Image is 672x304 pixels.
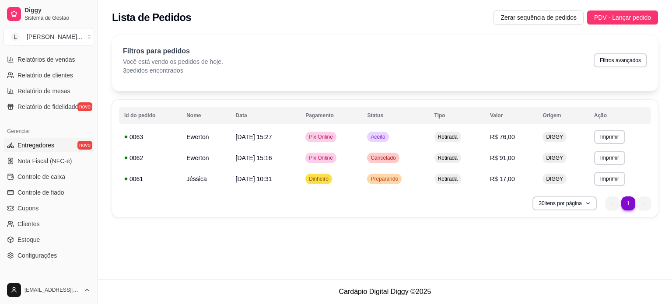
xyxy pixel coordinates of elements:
[544,133,565,140] span: DIGGY
[17,55,75,64] span: Relatórios de vendas
[236,154,272,161] span: [DATE] 15:16
[27,32,82,41] div: [PERSON_NAME] ...
[231,107,301,124] th: Data
[3,217,94,231] a: Clientes
[236,175,272,182] span: [DATE] 10:31
[123,66,223,75] p: 3 pedidos encontrados
[112,10,191,24] h2: Lista de Pedidos
[3,154,94,168] a: Nota Fiscal (NFC-e)
[307,133,335,140] span: Pix Online
[436,175,459,182] span: Retirada
[3,233,94,247] a: Estoque
[3,68,94,82] a: Relatório de clientes
[490,175,515,182] span: R$ 17,00
[490,133,515,140] span: R$ 76,00
[3,124,94,138] div: Gerenciar
[300,107,362,124] th: Pagamento
[181,107,230,124] th: Nome
[17,141,54,150] span: Entregadores
[119,107,181,124] th: Id do pedido
[429,107,485,124] th: Tipo
[544,154,565,161] span: DIGGY
[17,102,78,111] span: Relatório de fidelidade
[181,126,230,147] td: Ewerton
[236,133,272,140] span: [DATE] 15:27
[3,248,94,262] a: Configurações
[490,154,515,161] span: R$ 91,00
[17,204,38,213] span: Cupons
[3,3,94,24] a: DiggySistema de Gestão
[601,192,655,215] nav: pagination navigation
[124,133,176,141] div: 0063
[493,10,584,24] button: Zerar sequência de pedidos
[485,107,538,124] th: Valor
[362,107,429,124] th: Status
[3,100,94,114] a: Relatório de fidelidadenovo
[24,287,80,294] span: [EMAIL_ADDRESS][DOMAIN_NAME]
[3,138,94,152] a: Entregadoresnovo
[537,107,588,124] th: Origem
[17,251,57,260] span: Configurações
[307,154,335,161] span: Pix Online
[589,107,651,124] th: Ação
[307,175,330,182] span: Dinheiro
[3,28,94,45] button: Select a team
[17,87,70,95] span: Relatório de mesas
[621,196,635,210] li: pagination item 1 active
[98,279,672,304] footer: Cardápio Digital Diggy © 2025
[17,71,73,80] span: Relatório de clientes
[17,235,40,244] span: Estoque
[369,175,400,182] span: Preparando
[532,196,597,210] button: 30itens por página
[24,14,91,21] span: Sistema de Gestão
[594,151,625,165] button: Imprimir
[3,185,94,199] a: Controle de fiado
[587,10,658,24] button: PDV - Lançar pedido
[3,273,94,287] div: Diggy
[123,57,223,66] p: Você está vendo os pedidos de hoje.
[3,280,94,301] button: [EMAIL_ADDRESS][DOMAIN_NAME]
[3,84,94,98] a: Relatório de mesas
[124,154,176,162] div: 0062
[594,13,651,22] span: PDV - Lançar pedido
[436,154,459,161] span: Retirada
[594,172,625,186] button: Imprimir
[594,130,625,144] button: Imprimir
[123,46,223,56] p: Filtros para pedidos
[24,7,91,14] span: Diggy
[17,157,72,165] span: Nota Fiscal (NFC-e)
[594,53,647,67] button: Filtros avançados
[17,220,40,228] span: Clientes
[3,170,94,184] a: Controle de caixa
[17,172,65,181] span: Controle de caixa
[369,133,387,140] span: Aceito
[3,52,94,66] a: Relatórios de vendas
[544,175,565,182] span: DIGGY
[436,133,459,140] span: Retirada
[17,188,64,197] span: Controle de fiado
[181,147,230,168] td: Ewerton
[181,168,230,189] td: Jéssica
[369,154,397,161] span: Cancelado
[3,201,94,215] a: Cupons
[500,13,577,22] span: Zerar sequência de pedidos
[11,32,20,41] span: L
[124,175,176,183] div: 0061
